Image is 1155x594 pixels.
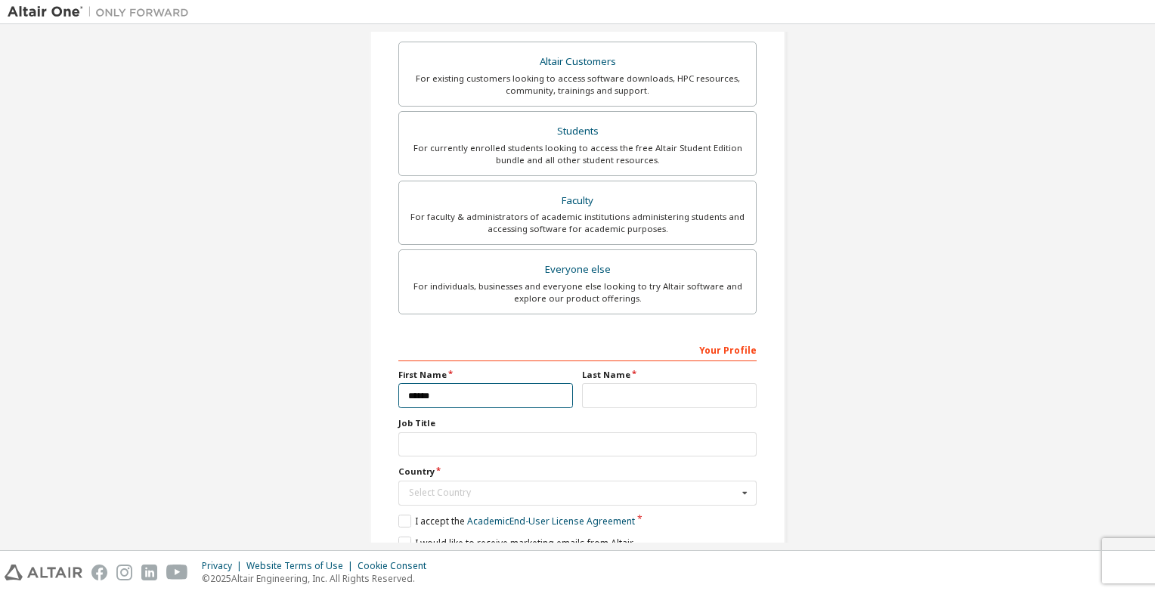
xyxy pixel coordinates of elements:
div: Altair Customers [408,51,747,73]
img: linkedin.svg [141,565,157,580]
div: Cookie Consent [358,560,435,572]
label: Country [398,466,757,478]
img: facebook.svg [91,565,107,580]
div: Select Country [409,488,738,497]
a: Academic End-User License Agreement [467,515,635,527]
div: For faculty & administrators of academic institutions administering students and accessing softwa... [408,211,747,235]
div: Privacy [202,560,246,572]
p: © 2025 Altair Engineering, Inc. All Rights Reserved. [202,572,435,585]
div: Students [408,121,747,142]
div: For currently enrolled students looking to access the free Altair Student Edition bundle and all ... [408,142,747,166]
label: Last Name [582,369,757,381]
div: Website Terms of Use [246,560,358,572]
img: instagram.svg [116,565,132,580]
img: altair_logo.svg [5,565,82,580]
label: First Name [398,369,573,381]
img: youtube.svg [166,565,188,580]
div: Everyone else [408,259,747,280]
img: Altair One [8,5,197,20]
label: I accept the [398,515,635,527]
label: I would like to receive marketing emails from Altair [398,537,633,549]
div: For existing customers looking to access software downloads, HPC resources, community, trainings ... [408,73,747,97]
div: For individuals, businesses and everyone else looking to try Altair software and explore our prod... [408,280,747,305]
div: Your Profile [398,337,757,361]
label: Job Title [398,417,757,429]
div: Faculty [408,190,747,212]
